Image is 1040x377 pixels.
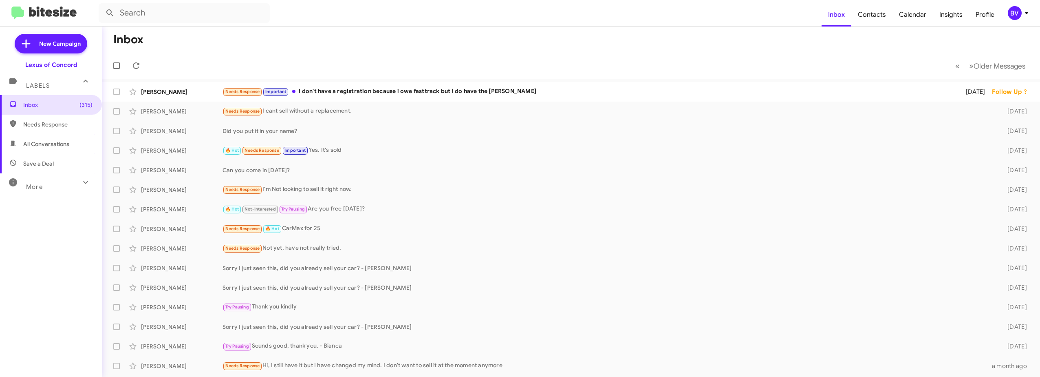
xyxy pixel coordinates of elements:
[223,127,992,135] div: Did you put it in your name?
[113,33,143,46] h1: Inbox
[223,185,992,194] div: I'm Not looking to sell it right now.
[992,342,1033,350] div: [DATE]
[223,87,952,96] div: i don't have a registration because i owe fasttrack but i do have the [PERSON_NAME]
[225,363,260,368] span: Needs Response
[15,34,87,53] a: New Campaign
[141,303,223,311] div: [PERSON_NAME]
[225,304,249,310] span: Try Pausing
[992,244,1033,253] div: [DATE]
[223,302,992,312] div: Thank you kindly
[223,204,992,214] div: Are you free [DATE]?
[225,109,260,114] span: Needs Response
[141,323,223,331] div: [PERSON_NAME]
[223,342,992,351] div: Sounds good, thank you. - Bianca
[141,264,223,272] div: [PERSON_NAME]
[26,183,43,191] span: More
[141,205,223,213] div: [PERSON_NAME]
[223,323,992,331] div: Sorry I just seen this, did you already sell your car? - [PERSON_NAME]
[223,244,992,253] div: Not yet, have not really tried.
[992,127,1033,135] div: [DATE]
[225,344,249,349] span: Try Pausing
[141,244,223,253] div: [PERSON_NAME]
[245,206,276,212] span: Not-Interested
[281,206,305,212] span: Try Pausing
[23,140,69,148] span: All Conversations
[245,148,279,153] span: Needs Response
[79,101,93,109] span: (315)
[992,107,1033,115] div: [DATE]
[141,166,223,174] div: [PERSON_NAME]
[225,187,260,192] span: Needs Response
[992,323,1033,331] div: [DATE]
[141,107,223,115] div: [PERSON_NAME]
[974,62,1025,71] span: Older Messages
[223,284,992,292] div: Sorry I just seen this, did you already sell your car? - [PERSON_NAME]
[950,58,965,74] button: Previous
[39,40,81,48] span: New Campaign
[223,146,992,155] div: Yes. It's sold
[141,186,223,194] div: [PERSON_NAME]
[951,58,1030,74] nav: Page navigation example
[992,186,1033,194] div: [DATE]
[284,148,306,153] span: Important
[992,166,1033,174] div: [DATE]
[141,362,223,370] div: [PERSON_NAME]
[992,88,1033,96] div: Follow Up ?
[225,206,239,212] span: 🔥 Hot
[26,82,50,89] span: Labels
[225,226,260,231] span: Needs Response
[265,226,279,231] span: 🔥 Hot
[23,101,93,109] span: Inbox
[223,264,992,272] div: Sorry I just seen this, did you already sell your car? - [PERSON_NAME]
[992,303,1033,311] div: [DATE]
[992,264,1033,272] div: [DATE]
[822,3,851,27] a: Inbox
[23,160,54,168] span: Save a Deal
[141,284,223,292] div: [PERSON_NAME]
[1001,6,1031,20] button: BV
[223,224,992,233] div: CarMax for 25
[225,148,239,153] span: 🔥 Hot
[223,106,992,116] div: I cant sell without a replacement.
[223,166,992,174] div: Can you come in [DATE]?
[969,61,974,71] span: »
[992,362,1033,370] div: a month ago
[141,342,223,350] div: [PERSON_NAME]
[1008,6,1022,20] div: BV
[25,61,77,69] div: Lexus of Concord
[992,146,1033,155] div: [DATE]
[952,88,992,96] div: [DATE]
[141,146,223,155] div: [PERSON_NAME]
[933,3,969,27] a: Insights
[23,120,93,129] span: Needs Response
[992,225,1033,233] div: [DATE]
[955,61,960,71] span: «
[141,225,223,233] div: [PERSON_NAME]
[99,3,270,23] input: Search
[964,58,1030,74] button: Next
[851,3,892,27] a: Contacts
[265,89,286,94] span: Important
[223,361,992,370] div: Hi, I still have it but I have changed my mind. I don't want to sell it at the moment anymore
[892,3,933,27] a: Calendar
[969,3,1001,27] a: Profile
[992,284,1033,292] div: [DATE]
[992,205,1033,213] div: [DATE]
[141,88,223,96] div: [PERSON_NAME]
[225,89,260,94] span: Needs Response
[141,127,223,135] div: [PERSON_NAME]
[225,246,260,251] span: Needs Response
